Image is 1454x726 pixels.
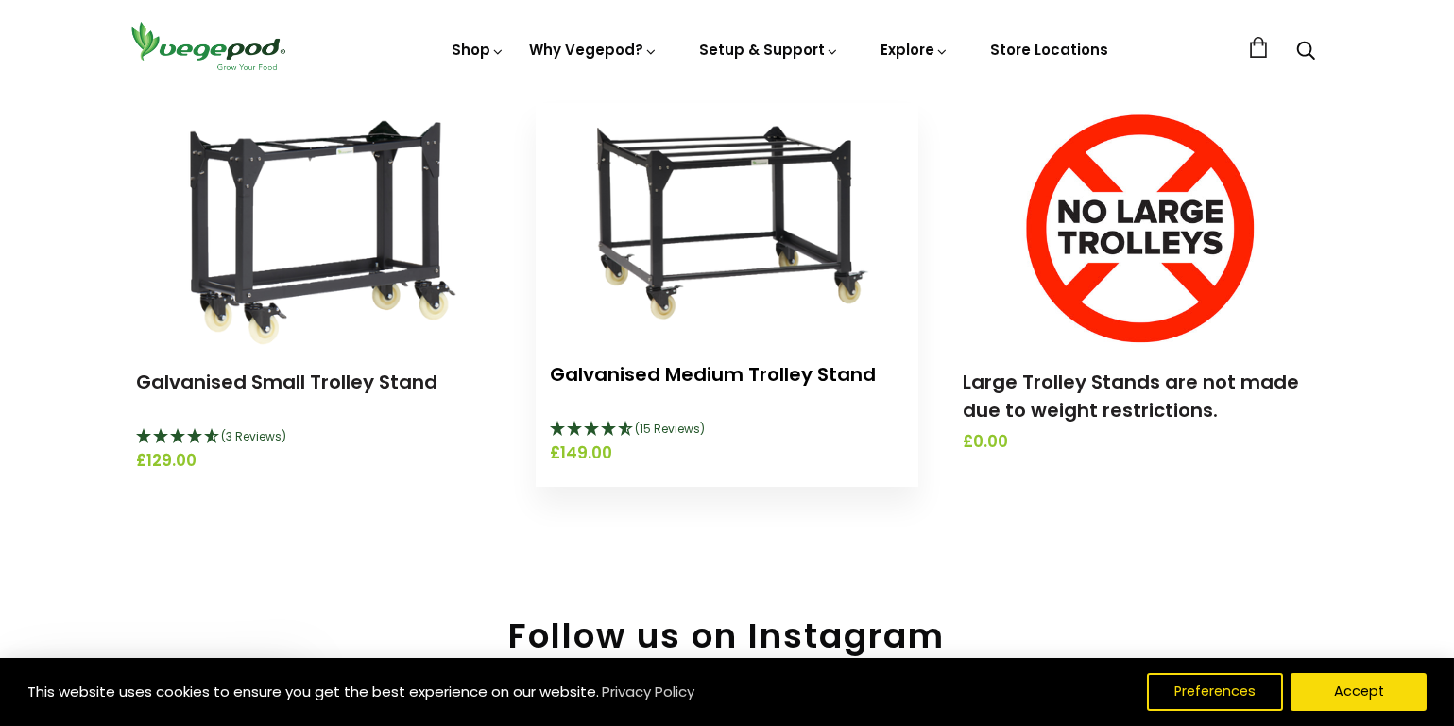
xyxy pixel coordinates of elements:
img: Large Trolley Stands are not made due to weight restrictions. [1022,111,1258,347]
span: £129.00 [137,449,491,474]
div: 4.73 Stars - 15 Reviews [550,418,904,442]
span: (15 Reviews) [635,421,705,437]
button: Preferences [1147,673,1283,711]
a: Shop [453,40,505,60]
span: £0.00 [963,430,1317,455]
img: Galvanised Medium Trolley Stand [558,103,896,339]
span: This website uses cookies to ensure you get the best experience on our website. [27,682,599,701]
button: Accept [1291,673,1427,711]
a: Store Locations [991,40,1109,60]
a: Search [1296,43,1315,62]
h2: Follow us on Instagram [123,615,1332,656]
a: Explore [881,40,949,60]
a: Privacy Policy (opens in a new tab) [599,675,697,709]
span: £149.00 [550,441,904,466]
img: Vegepod [123,19,293,73]
a: Why Vegepod? [530,40,659,60]
a: Setup & Support [700,40,840,60]
span: (3 Reviews) [222,428,287,444]
img: Galvanised Small Trolley Stand [145,111,483,347]
a: Galvanised Medium Trolley Stand [550,361,876,388]
a: Galvanised Small Trolley Stand [137,369,438,395]
div: 4.67 Stars - 3 Reviews [137,425,491,450]
a: Large Trolley Stands are not made due to weight restrictions. [963,369,1299,423]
